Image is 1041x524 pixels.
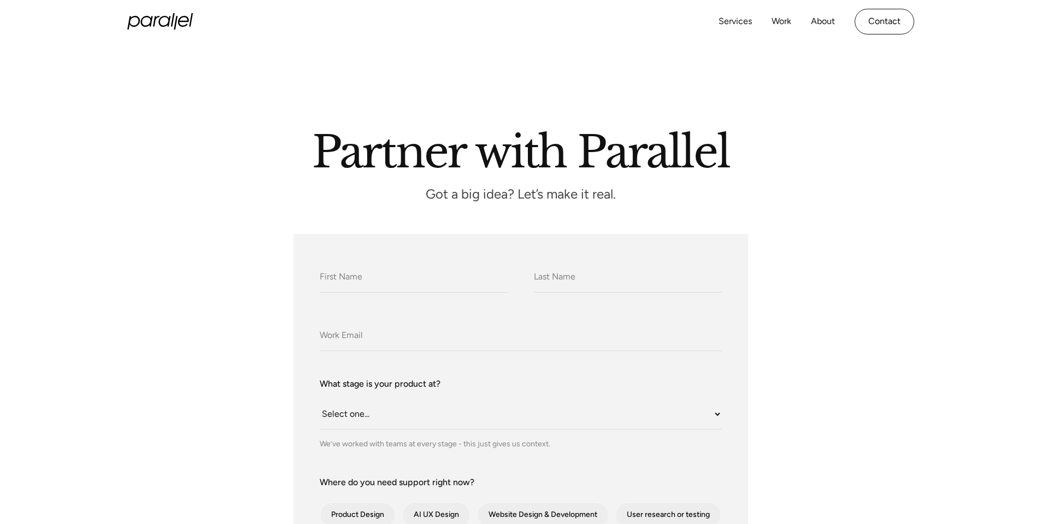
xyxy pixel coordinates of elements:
input: Work Email [320,321,722,351]
a: Services [719,14,752,30]
input: First Name [320,263,508,293]
a: Work [772,14,791,30]
label: What stage is your product at? [320,377,722,391]
label: Where do you need support right now? [320,476,722,489]
a: Contact [855,9,914,34]
a: About [811,14,835,30]
div: We’ve worked with teams at every stage - this just gives us context. [320,438,722,450]
a: home [127,13,193,30]
input: Last Name [534,263,722,293]
p: Got a big idea? Let’s make it real. [357,190,685,199]
h2: Partner with Parallel [209,131,832,168]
